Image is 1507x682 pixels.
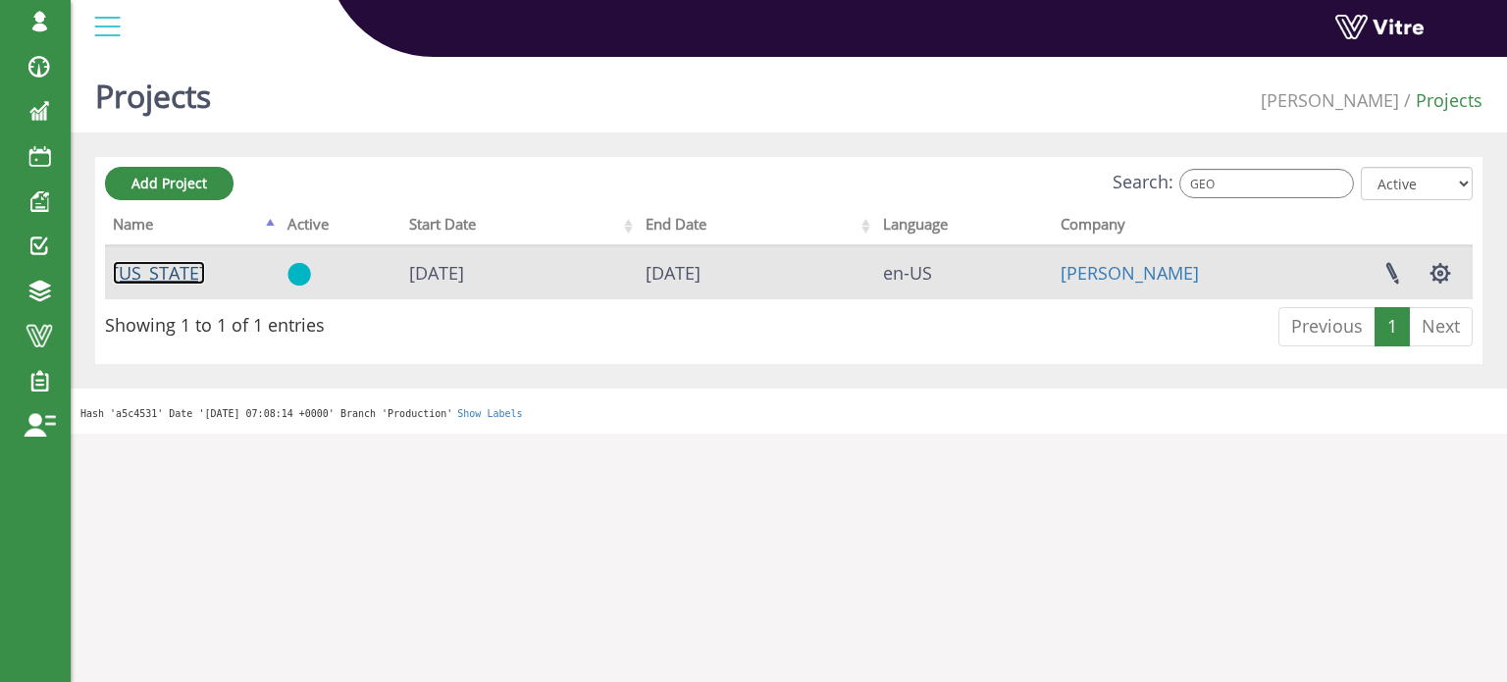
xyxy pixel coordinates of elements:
label: Search: [1113,169,1354,198]
th: Active [280,209,402,246]
td: en-US [875,246,1053,299]
div: Showing 1 to 1 of 1 entries [105,305,325,339]
th: Language [875,209,1053,246]
a: [PERSON_NAME] [1061,261,1199,285]
span: Hash 'a5c4531' Date '[DATE] 07:08:14 +0000' Branch 'Production' [80,408,452,419]
li: Projects [1399,88,1482,114]
a: Next [1409,307,1473,346]
td: [DATE] [401,246,638,299]
img: yes [287,262,311,287]
th: Start Date: activate to sort column ascending [401,209,638,246]
th: Name: activate to sort column descending [105,209,280,246]
a: 1 [1375,307,1410,346]
a: Previous [1278,307,1376,346]
a: Add Project [105,167,234,200]
a: [US_STATE] [113,261,205,285]
span: Add Project [131,174,207,192]
a: [PERSON_NAME] [1261,88,1399,112]
th: Company [1053,209,1229,246]
th: End Date: activate to sort column ascending [638,209,874,246]
a: Show Labels [457,408,522,419]
input: Search: [1179,169,1354,198]
h1: Projects [95,49,211,132]
td: [DATE] [638,246,874,299]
